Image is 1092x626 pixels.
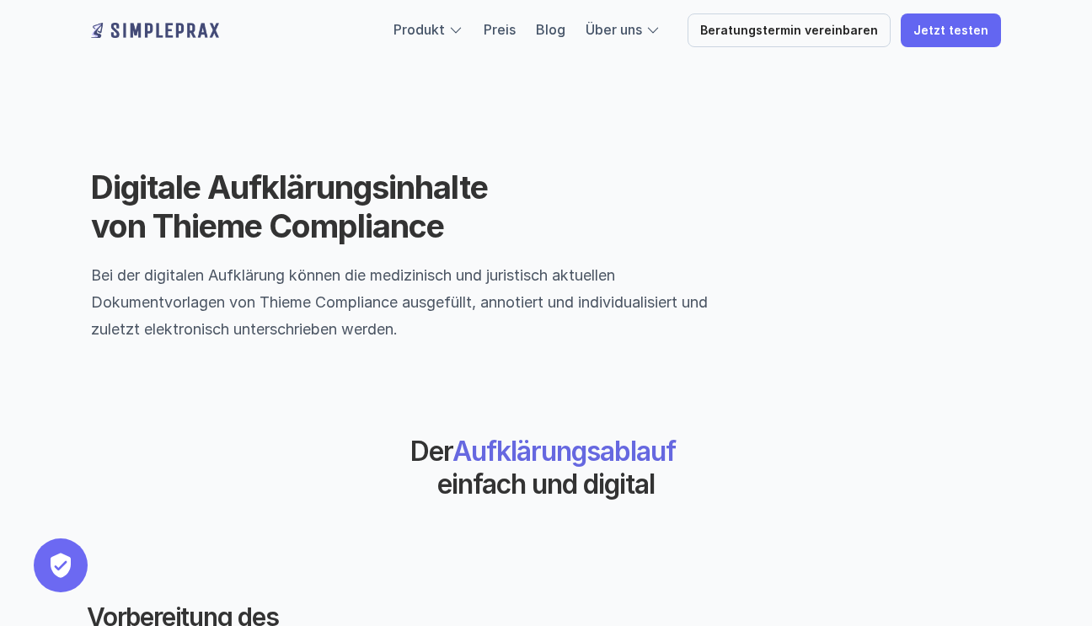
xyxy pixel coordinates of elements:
[536,21,565,38] a: Blog
[91,262,728,343] p: Bei der digitalen Aufklärung können die medizinisch und juristisch aktuellen Dokumentvorlagen von...
[452,435,676,468] span: Aufklärungsablauf
[913,24,988,38] p: Jetzt testen
[688,13,891,47] a: Beratungstermin vereinbaren
[393,21,445,38] a: Produkt
[91,169,512,245] h1: Digitale Aufklärungsinhalte von Thieme Compliance
[272,436,820,500] h2: Der einfach und digital
[700,24,878,38] p: Beratungstermin vereinbaren
[484,21,516,38] a: Preis
[901,13,1001,47] a: Jetzt testen
[586,21,642,38] a: Über uns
